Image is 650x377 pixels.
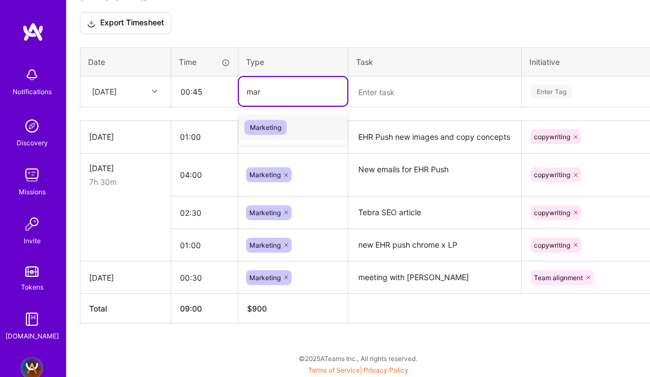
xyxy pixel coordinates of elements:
input: HH:MM [172,77,237,106]
div: 7h 30m [89,176,162,188]
span: $ 900 [247,304,267,313]
div: [DATE] [89,162,162,174]
textarea: Tebra SEO article [349,198,520,228]
textarea: New emails for EHR Push [349,155,520,196]
div: Time [179,56,230,68]
img: discovery [21,115,43,137]
div: [DATE] [92,86,117,97]
span: Marketing [249,209,281,217]
div: [DATE] [89,131,162,143]
img: guide book [21,308,43,330]
textarea: meeting with [PERSON_NAME] [349,263,520,293]
span: Team alignment [534,274,583,282]
span: Marketing [249,171,281,179]
span: Marketing [249,274,281,282]
span: copywriting [534,209,570,217]
textarea: EHR Push new images and copy concepts [349,122,520,152]
span: Marketing [249,241,281,249]
th: Task [348,48,522,77]
i: icon Download [87,18,96,29]
input: HH:MM [171,122,238,151]
i: icon Chevron [152,89,157,94]
th: Type [238,48,348,77]
span: copywriting [534,171,570,179]
img: tokens [25,266,39,277]
img: logo [22,22,44,42]
th: 09:00 [171,294,238,324]
span: copywriting [534,241,570,249]
span: Marketing [244,120,287,135]
a: Privacy Policy [364,366,408,374]
input: HH:MM [171,263,238,292]
a: Terms of Service [308,366,360,374]
textarea: new EHR push chrome x LP [349,230,520,260]
div: Missions [19,186,46,198]
input: HH:MM [171,198,238,227]
input: HH:MM [171,160,238,189]
span: copywriting [534,133,570,141]
div: Enter Tag [531,83,572,100]
span: | [308,366,408,374]
img: Invite [21,213,43,235]
div: Invite [24,235,41,247]
div: Notifications [13,86,52,97]
div: [DOMAIN_NAME] [6,330,59,342]
div: © 2025 ATeams Inc., All rights reserved. [66,345,650,372]
input: HH:MM [171,231,238,260]
img: bell [21,64,43,86]
img: teamwork [21,164,43,186]
div: Discovery [17,137,48,149]
div: [DATE] [89,272,162,283]
th: Date [80,48,171,77]
button: Export Timesheet [80,12,171,34]
div: Tokens [21,281,43,293]
th: Total [80,294,171,324]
